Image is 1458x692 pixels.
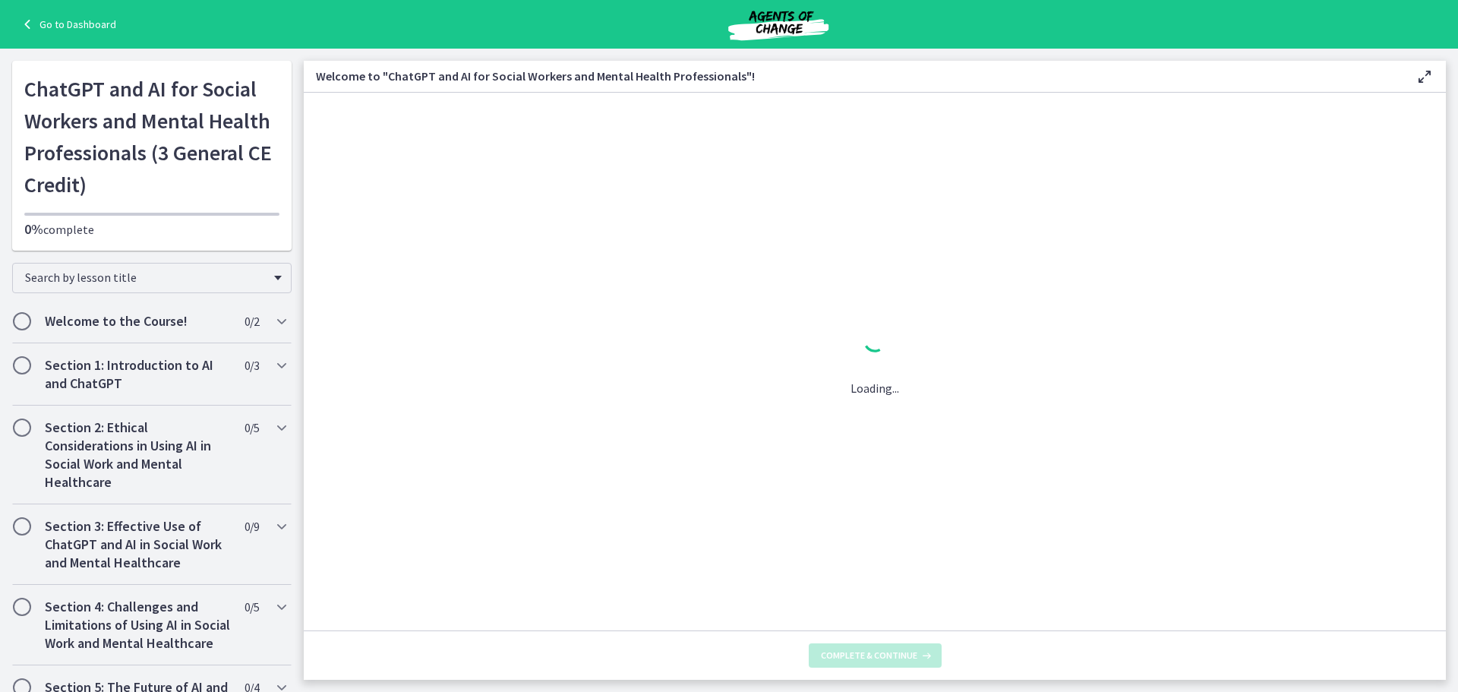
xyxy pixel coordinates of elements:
[245,356,259,374] span: 0 / 3
[245,419,259,437] span: 0 / 5
[687,6,869,43] img: Agents of Change
[45,312,230,330] h2: Welcome to the Course!
[25,270,267,285] span: Search by lesson title
[821,649,917,662] span: Complete & continue
[245,312,259,330] span: 0 / 2
[45,419,230,491] h2: Section 2: Ethical Considerations in Using AI in Social Work and Mental Healthcare
[850,326,899,361] div: 1
[24,73,279,201] h1: ChatGPT and AI for Social Workers and Mental Health Professionals (3 General CE Credit)
[850,379,899,397] p: Loading...
[45,517,230,572] h2: Section 3: Effective Use of ChatGPT and AI in Social Work and Mental Healthcare
[12,263,292,293] div: Search by lesson title
[809,643,942,668] button: Complete & continue
[245,598,259,616] span: 0 / 5
[24,220,279,239] p: complete
[45,598,230,653] h2: Section 4: Challenges and Limitations of Using AI in Social Work and Mental Healthcare
[24,220,43,238] span: 0%
[245,517,259,536] span: 0 / 9
[45,356,230,393] h2: Section 1: Introduction to AI and ChatGPT
[316,67,1391,85] h3: Welcome to "ChatGPT and AI for Social Workers and Mental Health Professionals"!
[18,15,116,33] a: Go to Dashboard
